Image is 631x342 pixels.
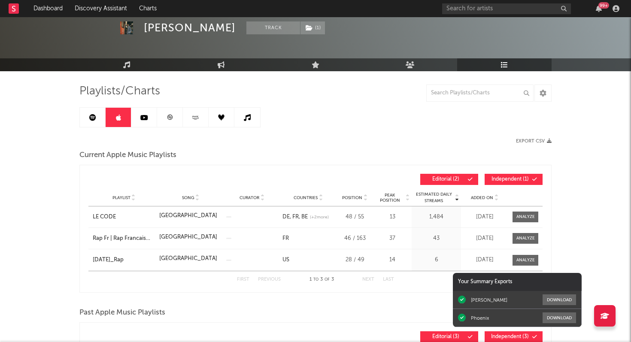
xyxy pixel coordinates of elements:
[453,273,582,291] div: Your Summary Exports
[93,234,155,243] a: Rap Fr | Rap Francais 2025 | Hits Rap Kaaris, L2B, SDM, Gims, Leto, Tiakola, Zamdane, PLK, Booba
[362,277,374,282] button: Next
[298,275,345,285] div: 1 3 3
[596,5,602,12] button: 99+
[426,85,534,102] input: Search Playlists/Charts
[485,174,543,185] button: Independent(1)
[420,174,478,185] button: Editorial(2)
[299,214,308,220] a: BE
[543,294,576,305] button: Download
[375,234,410,243] div: 37
[240,195,259,200] span: Curator
[442,3,571,14] input: Search for artists
[414,191,454,204] span: Estimated Daily Streams
[144,21,236,34] div: [PERSON_NAME]
[339,256,371,264] div: 28 / 49
[375,256,410,264] div: 14
[93,213,155,221] a: LE CODE
[426,177,465,182] span: Editorial ( 2 )
[490,334,530,339] span: Independent ( 3 )
[516,139,552,144] button: Export CSV
[282,214,290,220] a: DE
[414,234,459,243] div: 43
[159,254,217,263] div: [GEOGRAPHIC_DATA]
[325,278,330,281] span: of
[598,2,609,9] div: 99 +
[414,256,459,264] div: 6
[471,195,493,200] span: Added On
[490,177,530,182] span: Independent ( 1 )
[463,234,506,243] div: [DATE]
[463,213,506,221] div: [DATE]
[339,234,371,243] div: 46 / 163
[282,257,289,263] a: US
[79,308,165,318] span: Past Apple Music Playlists
[313,278,319,281] span: to
[79,150,176,160] span: Current Apple Music Playlists
[300,21,325,34] span: ( 1 )
[237,277,249,282] button: First
[159,233,217,242] div: [GEOGRAPHIC_DATA]
[471,315,489,321] div: Phoenix
[294,195,318,200] span: Countries
[282,236,289,241] a: FR
[543,312,576,323] button: Download
[463,256,506,264] div: [DATE]
[159,212,217,220] div: [GEOGRAPHIC_DATA]
[471,297,507,303] div: [PERSON_NAME]
[310,214,329,221] span: (+ 2 more)
[383,277,394,282] button: Last
[182,195,194,200] span: Song
[258,277,281,282] button: Previous
[342,195,362,200] span: Position
[93,256,155,264] a: [DATE]_Rap
[375,193,404,203] span: Peak Position
[79,86,160,97] span: Playlists/Charts
[300,21,325,34] button: (1)
[339,213,371,221] div: 48 / 55
[426,334,465,339] span: Editorial ( 3 )
[375,213,410,221] div: 13
[112,195,130,200] span: Playlist
[414,213,459,221] div: 1,484
[246,21,300,34] button: Track
[290,214,299,220] a: FR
